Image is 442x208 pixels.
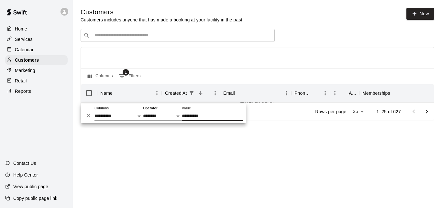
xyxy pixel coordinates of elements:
[311,89,320,98] button: Sort
[15,26,27,32] p: Home
[97,84,162,102] div: Name
[81,103,434,103] div: No results found.
[420,105,433,118] button: Go to next page
[152,88,162,98] button: Menu
[223,84,235,102] div: Email
[291,84,330,102] div: Phone Number
[5,55,68,65] a: Customers
[282,88,291,98] button: Menu
[390,89,399,98] button: Sort
[350,107,366,116] div: 25
[182,106,191,111] label: Value
[13,172,38,178] p: Help Center
[315,108,348,115] p: Rows per page:
[113,89,122,98] button: Sort
[235,89,244,98] button: Sort
[117,71,142,81] button: Show filters
[165,84,187,102] div: Created At
[81,8,244,17] h5: Customers
[340,89,349,98] button: Sort
[330,84,359,102] div: Age
[15,57,39,63] p: Customers
[81,17,244,23] p: Customers includes anyone that has made a booking at your facility in the past.
[5,34,68,44] a: Services
[5,76,68,86] a: Retail
[187,89,196,98] div: 1 active filter
[81,29,275,42] div: Search customers by name or email
[86,71,115,81] button: Select columns
[83,111,93,120] button: Delete
[15,67,35,74] p: Marketing
[15,88,31,94] p: Reports
[123,69,129,76] span: 1
[5,45,68,55] a: Calendar
[5,66,68,75] a: Marketing
[15,46,34,53] p: Calendar
[5,86,68,96] a: Reports
[15,78,27,84] p: Retail
[13,160,36,166] p: Contact Us
[5,24,68,34] a: Home
[210,88,220,98] button: Menu
[196,89,205,98] button: Sort
[13,195,57,202] p: Copy public page link
[100,84,113,102] div: Name
[362,84,390,102] div: Memberships
[94,106,109,111] label: Columns
[320,88,330,98] button: Menu
[187,89,196,98] button: Show filters
[81,104,246,123] div: Show filters
[162,84,220,102] div: Created At
[294,84,311,102] div: Phone Number
[330,88,340,98] button: Menu
[220,84,291,102] div: Email
[376,108,401,115] p: 1–25 of 627
[143,106,158,111] label: Operator
[13,183,48,190] p: View public page
[349,84,356,102] div: Age
[15,36,33,43] p: Services
[406,8,434,20] a: New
